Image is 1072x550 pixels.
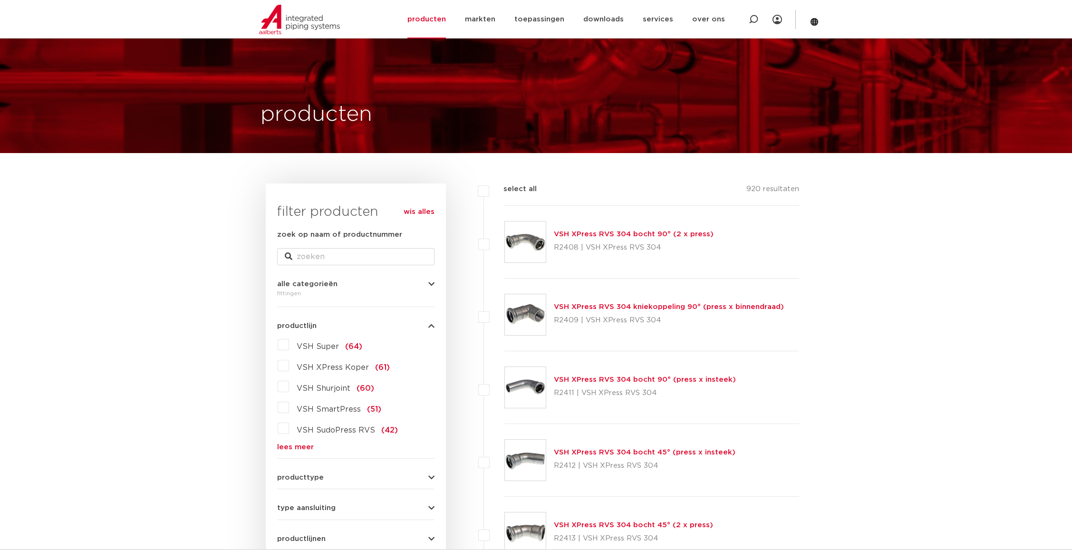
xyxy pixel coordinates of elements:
[505,440,546,481] img: Thumbnail for VSH XPress RVS 304 bocht 45° (press x insteek)
[554,240,714,255] p: R2408 | VSH XPress RVS 304
[277,203,435,222] h3: filter producten
[554,531,713,546] p: R2413 | VSH XPress RVS 304
[554,303,784,310] a: VSH XPress RVS 304 kniekoppeling 90° (press x binnendraad)
[554,521,713,529] a: VSH XPress RVS 304 bocht 45° (2 x press)
[297,426,375,434] span: VSH SudoPress RVS
[277,474,324,481] span: producttype
[367,405,381,413] span: (51)
[277,535,435,542] button: productlijnen
[277,288,435,299] div: fittingen
[277,474,435,481] button: producttype
[746,183,799,198] p: 920 resultaten
[554,458,735,473] p: R2412 | VSH XPress RVS 304
[554,313,784,328] p: R2409 | VSH XPress RVS 304
[375,364,390,371] span: (61)
[297,405,361,413] span: VSH SmartPress
[489,183,537,195] label: select all
[277,535,326,542] span: productlijnen
[554,231,714,238] a: VSH XPress RVS 304 bocht 90° (2 x press)
[277,322,317,329] span: productlijn
[277,280,435,288] button: alle categorieën
[554,376,736,383] a: VSH XPress RVS 304 bocht 90° (press x insteek)
[505,222,546,262] img: Thumbnail for VSH XPress RVS 304 bocht 90° (2 x press)
[261,99,372,130] h1: producten
[381,426,398,434] span: (42)
[554,449,735,456] a: VSH XPress RVS 304 bocht 45° (press x insteek)
[277,504,435,511] button: type aansluiting
[554,386,736,401] p: R2411 | VSH XPress RVS 304
[277,444,435,451] a: lees meer
[505,367,546,408] img: Thumbnail for VSH XPress RVS 304 bocht 90° (press x insteek)
[297,364,369,371] span: VSH XPress Koper
[297,385,350,392] span: VSH Shurjoint
[404,206,435,218] a: wis alles
[505,294,546,335] img: Thumbnail for VSH XPress RVS 304 kniekoppeling 90° (press x binnendraad)
[345,343,362,350] span: (64)
[297,343,339,350] span: VSH Super
[277,248,435,265] input: zoeken
[277,504,336,511] span: type aansluiting
[277,280,338,288] span: alle categorieën
[277,322,435,329] button: productlijn
[357,385,374,392] span: (60)
[277,229,402,241] label: zoek op naam of productnummer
